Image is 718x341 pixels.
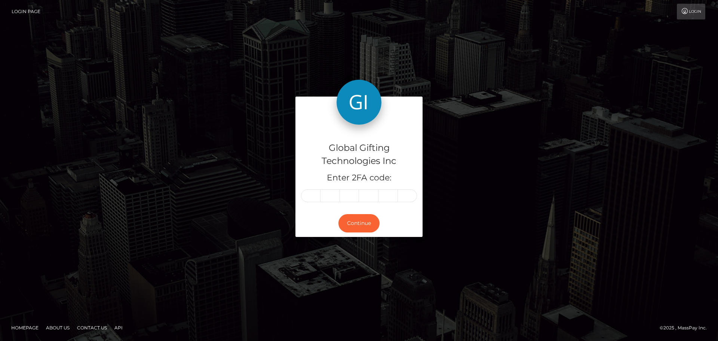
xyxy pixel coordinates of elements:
[74,322,110,334] a: Contact Us
[301,172,417,184] h5: Enter 2FA code:
[111,322,126,334] a: API
[337,80,381,125] img: Global Gifting Technologies Inc
[301,141,417,168] h4: Global Gifting Technologies Inc
[660,324,712,332] div: © 2025 , MassPay Inc.
[338,214,380,232] button: Continue
[43,322,73,334] a: About Us
[12,4,40,19] a: Login Page
[8,322,42,334] a: Homepage
[677,4,705,19] a: Login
